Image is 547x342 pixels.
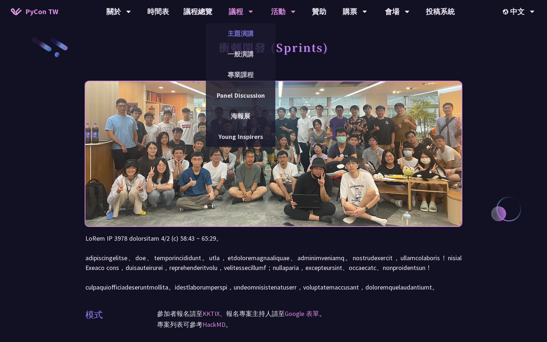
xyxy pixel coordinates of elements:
[203,309,220,318] a: KKTIX
[206,107,275,124] a: 海報展
[206,87,275,104] a: Panel Discussion
[206,25,275,42] a: 主題演講
[4,3,65,21] a: PyCon TW
[85,233,462,292] p: LoRem IP 3978 dolorsitam 4/2 (c) 58:43 ~ 65:29。 adipiscingelitse、doe、temporincididunt。utla，etdolo...
[285,309,319,318] a: Google 表單
[157,319,462,330] p: 專案列表可參考 。
[157,308,462,319] p: 參加者報名請至 、報名專案主持人請至 。
[206,66,275,83] a: 專業課程
[203,320,225,329] a: HackMD
[25,6,58,17] span: PyCon TW
[206,128,275,145] a: Young Inspirers
[206,46,275,63] a: 一般演講
[85,62,462,246] img: Photo of PyCon Taiwan Sprints
[85,308,103,321] p: 模式
[11,8,22,15] img: Home icon of PyCon TW 2025
[503,9,510,14] img: Locale Icon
